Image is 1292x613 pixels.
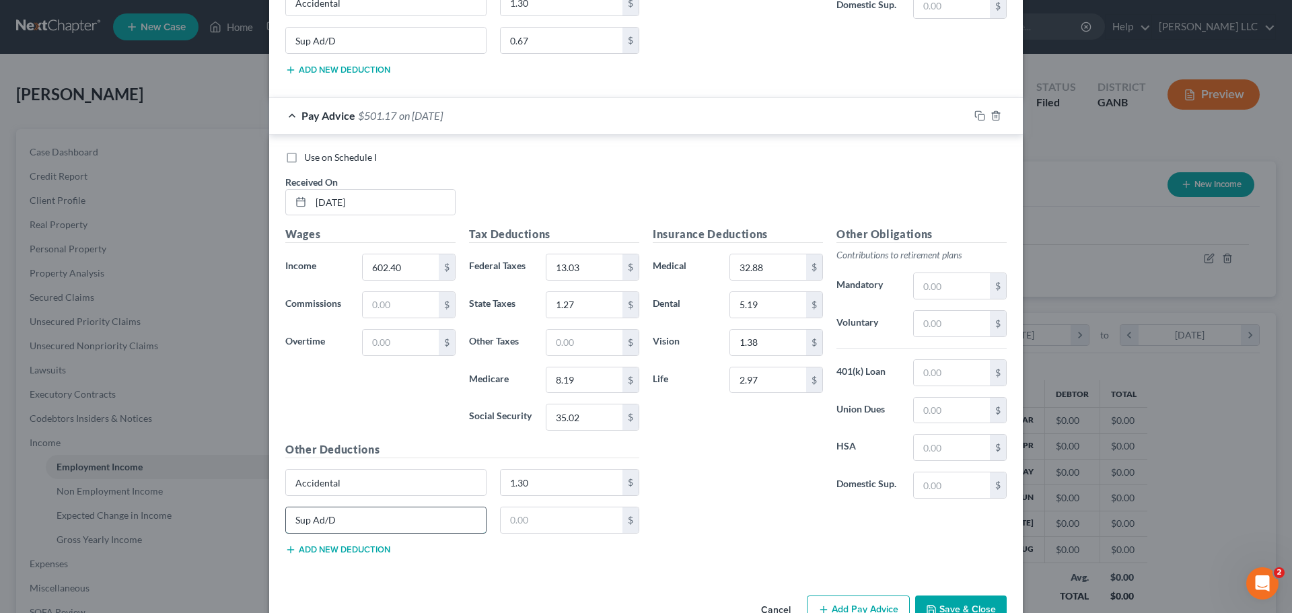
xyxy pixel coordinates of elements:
[501,28,623,53] input: 0.00
[622,28,639,53] div: $
[622,292,639,318] div: $
[462,329,539,356] label: Other Taxes
[501,507,623,533] input: 0.00
[304,151,377,163] span: Use on Schedule I
[646,329,723,356] label: Vision
[311,190,455,215] input: MM/DD/YYYY
[914,472,990,498] input: 0.00
[990,435,1006,460] div: $
[546,292,622,318] input: 0.00
[806,254,822,280] div: $
[806,292,822,318] div: $
[286,507,486,533] input: Specify...
[914,435,990,460] input: 0.00
[462,404,539,431] label: Social Security
[439,330,455,355] div: $
[836,248,1007,262] p: Contributions to retirement plans
[1246,567,1279,600] iframe: Intercom live chat
[501,470,623,495] input: 0.00
[285,260,316,271] span: Income
[546,330,622,355] input: 0.00
[285,65,390,75] button: Add new deduction
[439,292,455,318] div: $
[279,291,355,318] label: Commissions
[439,254,455,280] div: $
[914,398,990,423] input: 0.00
[363,254,439,280] input: 0.00
[830,359,906,386] label: 401(k) Loan
[990,472,1006,498] div: $
[462,367,539,394] label: Medicare
[358,109,396,122] span: $501.17
[285,544,390,555] button: Add new deduction
[730,367,806,393] input: 0.00
[990,273,1006,299] div: $
[622,330,639,355] div: $
[462,254,539,281] label: Federal Taxes
[363,292,439,318] input: 0.00
[363,330,439,355] input: 0.00
[914,311,990,336] input: 0.00
[646,367,723,394] label: Life
[990,311,1006,336] div: $
[830,273,906,299] label: Mandatory
[730,292,806,318] input: 0.00
[646,254,723,281] label: Medical
[285,441,639,458] h5: Other Deductions
[622,367,639,393] div: $
[653,226,823,243] h5: Insurance Deductions
[990,360,1006,386] div: $
[806,367,822,393] div: $
[830,434,906,461] label: HSA
[622,404,639,430] div: $
[830,397,906,424] label: Union Dues
[622,507,639,533] div: $
[836,226,1007,243] h5: Other Obligations
[730,330,806,355] input: 0.00
[622,470,639,495] div: $
[285,176,338,188] span: Received On
[546,254,622,280] input: 0.00
[622,254,639,280] div: $
[990,398,1006,423] div: $
[914,273,990,299] input: 0.00
[279,329,355,356] label: Overtime
[285,226,456,243] h5: Wages
[286,470,486,495] input: Specify...
[546,367,622,393] input: 0.00
[469,226,639,243] h5: Tax Deductions
[830,310,906,337] label: Voluntary
[914,360,990,386] input: 0.00
[646,291,723,318] label: Dental
[546,404,622,430] input: 0.00
[1274,567,1285,578] span: 2
[830,472,906,499] label: Domestic Sup.
[399,109,443,122] span: on [DATE]
[301,109,355,122] span: Pay Advice
[286,28,486,53] input: Specify...
[806,330,822,355] div: $
[730,254,806,280] input: 0.00
[462,291,539,318] label: State Taxes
